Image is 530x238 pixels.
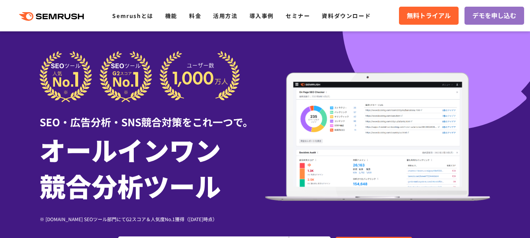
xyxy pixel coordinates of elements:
a: 機能 [165,12,177,20]
a: 活用方法 [213,12,237,20]
a: 無料トライアル [399,7,459,25]
a: セミナー [286,12,310,20]
div: SEO・広告分析・SNS競合対策をこれ一つで。 [40,102,265,129]
a: デモを申し込む [464,7,524,25]
div: ※ [DOMAIN_NAME] SEOツール部門にてG2スコア＆人気度No.1獲得（[DATE]時点） [40,215,265,223]
a: 料金 [189,12,201,20]
a: 導入事例 [250,12,274,20]
a: 資料ダウンロード [322,12,371,20]
h1: オールインワン 競合分析ツール [40,131,265,203]
span: 無料トライアル [407,11,451,21]
a: Semrushとは [112,12,153,20]
span: デモを申し込む [472,11,516,21]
